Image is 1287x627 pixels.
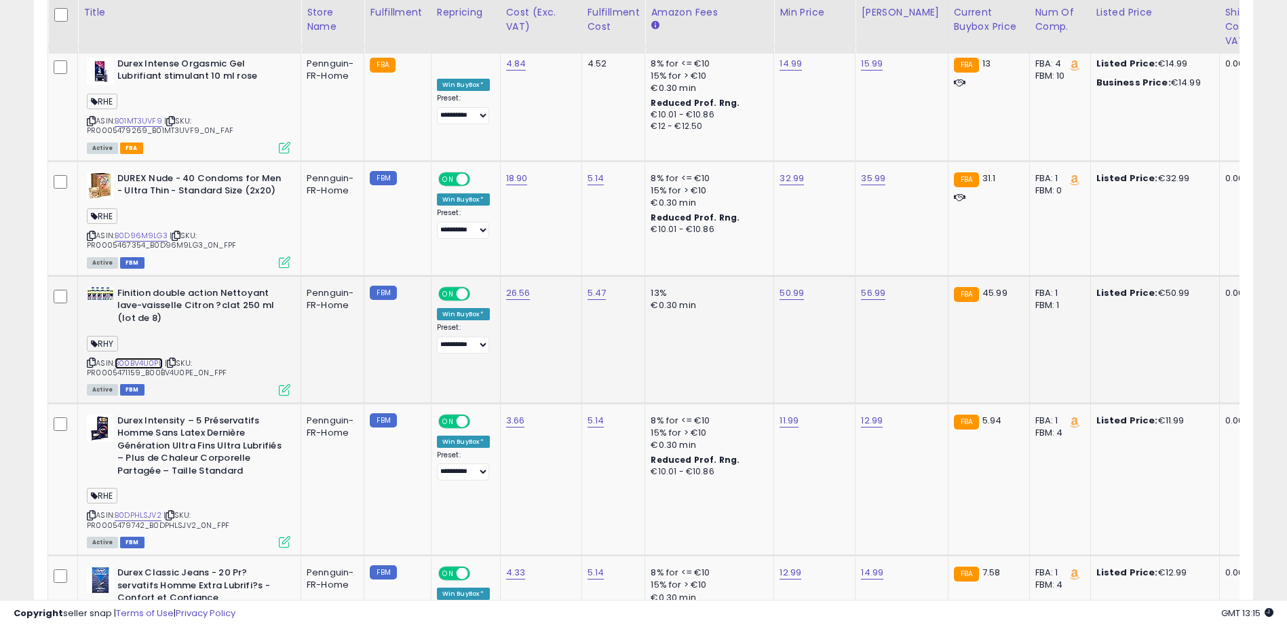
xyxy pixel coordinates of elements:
small: FBA [954,172,979,187]
div: €14.99 [1096,58,1209,70]
a: 4.33 [506,566,526,579]
span: FBM [120,537,145,548]
a: 35.99 [861,172,885,185]
div: Preset: [437,208,490,239]
div: €12.99 [1096,567,1209,579]
div: seller snap | | [14,607,235,620]
a: 56.99 [861,286,885,300]
span: All listings currently available for purchase on Amazon [87,257,118,269]
div: €12 - €12.50 [651,121,763,132]
div: FBM: 1 [1035,299,1080,311]
div: [PERSON_NAME] [861,5,942,20]
img: 411KoJVa8kL._SL40_.jpg [87,172,114,199]
span: 31.1 [982,172,996,185]
img: 51zgkMcMPYL._SL40_.jpg [87,567,114,594]
small: FBM [370,565,396,579]
div: €32.99 [1096,172,1209,185]
span: All listings currently available for purchase on Amazon [87,537,118,548]
div: FBA: 1 [1035,415,1080,427]
span: 13 [982,57,991,70]
img: 41pYEW89sQL._SL40_.jpg [87,58,114,85]
a: 26.56 [506,286,531,300]
div: Listed Price [1096,5,1214,20]
div: Win BuyBox * [437,193,490,206]
span: FBM [120,257,145,269]
span: 5.94 [982,414,1002,427]
div: Pennguin-FR-Home [307,287,353,311]
div: Amazon Fees [651,5,768,20]
div: €0.30 min [651,197,763,209]
div: Win BuyBox * [437,436,490,448]
div: Title [83,5,295,20]
span: ON [440,288,457,299]
div: 15% for > €10 [651,579,763,591]
span: 45.99 [982,286,1007,299]
span: All listings currently available for purchase on Amazon [87,142,118,154]
div: Fulfillment Cost [588,5,640,34]
strong: Copyright [14,607,63,620]
span: ON [440,568,457,579]
span: OFF [467,288,489,299]
div: Current Buybox Price [954,5,1024,34]
span: FBM [120,384,145,396]
div: FBA: 1 [1035,567,1080,579]
a: 5.14 [588,414,604,427]
b: Listed Price: [1096,57,1158,70]
b: Listed Price: [1096,286,1158,299]
span: FBA [120,142,143,154]
a: Privacy Policy [176,607,235,620]
img: 41ryi+RCXTL._SL40_.jpg [87,415,114,442]
a: 32.99 [780,172,804,185]
b: Listed Price: [1096,566,1158,579]
span: OFF [467,568,489,579]
div: 8% for <= €10 [651,172,763,185]
div: 15% for > €10 [651,70,763,82]
div: FBA: 4 [1035,58,1080,70]
div: Pennguin-FR-Home [307,567,353,591]
div: €50.99 [1096,287,1209,299]
a: 5.47 [588,286,607,300]
div: Cost (Exc. VAT) [506,5,576,34]
div: Pennguin-FR-Home [307,415,353,439]
div: €14.99 [1096,77,1209,89]
span: | SKU: PR0005479742_B0DPHLSJV2_0N_FPF [87,510,229,530]
a: 12.99 [861,414,883,427]
div: €11.99 [1096,415,1209,427]
a: 4.84 [506,57,526,71]
div: 15% for > €10 [651,427,763,439]
a: Terms of Use [116,607,174,620]
span: RHY [87,336,118,351]
div: €0.30 min [651,439,763,451]
small: FBA [954,287,979,302]
span: ON [440,415,457,427]
div: FBA: 1 [1035,172,1080,185]
b: Durex Intensity – 5 Préservatifs Homme Sans Latex Dernière Génération Ultra Fins Ultra Lubrifiés ... [117,415,282,481]
a: 5.14 [588,566,604,579]
small: FBA [954,415,979,430]
div: Win BuyBox * [437,79,490,91]
div: €0.30 min [651,299,763,311]
div: Fulfillment [370,5,425,20]
a: B0DPHLSJV2 [115,510,161,521]
div: ASIN: [87,287,290,394]
div: Num of Comp. [1035,5,1085,34]
div: 15% for > €10 [651,185,763,197]
div: Repricing [437,5,495,20]
div: 13% [651,287,763,299]
div: Preset: [437,94,490,124]
div: Preset: [437,451,490,481]
span: ON [440,173,457,185]
a: 5.14 [588,172,604,185]
span: OFF [467,415,489,427]
a: 12.99 [780,566,801,579]
b: Durex Classic Jeans - 20 Pr?servatifs Homme Extra Lubrifi?s - Confort et Confiance [117,567,282,608]
b: Durex Intense Orgasmic Gel Lubrifiant stimulant 10 ml rose [117,58,282,86]
small: FBA [370,58,395,73]
div: 8% for <= €10 [651,58,763,70]
div: €10.01 - €10.86 [651,109,763,121]
b: Finition double action Nettoyant lave-vaisselle Citron ?clat 250 ml (lot de 8) [117,287,282,328]
a: B01MT3UVF9 [115,115,162,127]
span: RHE [87,208,117,224]
div: 4.52 [588,58,635,70]
div: ASIN: [87,58,290,152]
